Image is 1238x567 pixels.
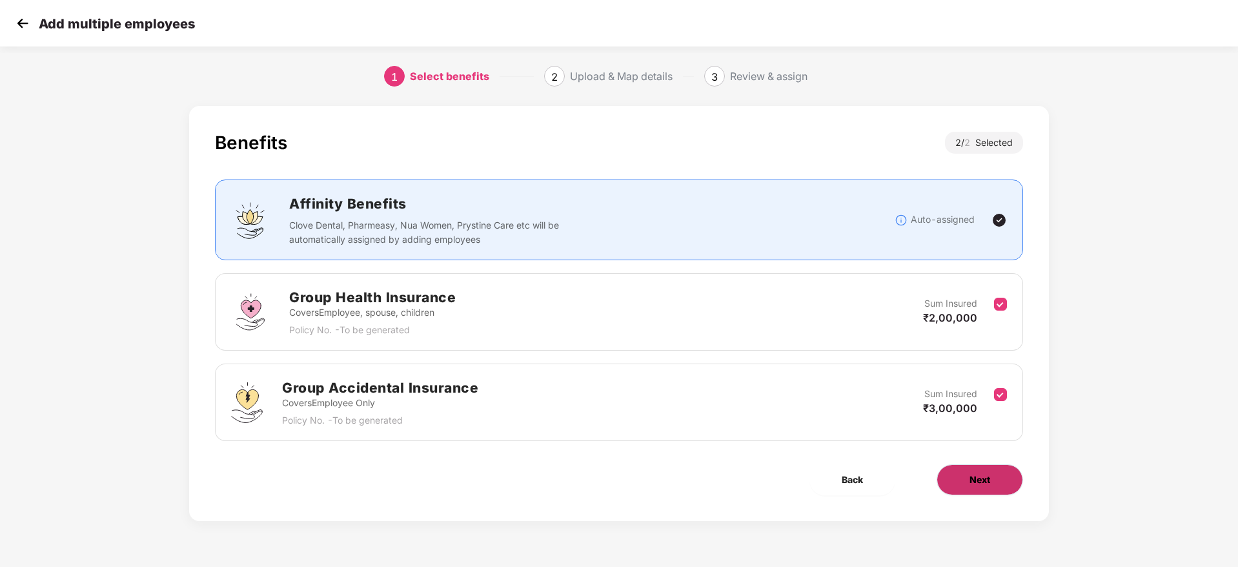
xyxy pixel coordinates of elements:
[924,387,977,401] p: Sum Insured
[570,66,673,87] div: Upload & Map details
[991,212,1007,228] img: svg+xml;base64,PHN2ZyBpZD0iVGljay0yNHgyNCIgeG1sbnM9Imh0dHA6Ly93d3cudzMub3JnLzIwMDAvc3ZnIiB3aWR0aD...
[231,382,263,423] img: svg+xml;base64,PHN2ZyB4bWxucz0iaHR0cDovL3d3dy53My5vcmcvMjAwMC9zdmciIHdpZHRoPSI0OS4zMjEiIGhlaWdodD...
[895,214,908,227] img: svg+xml;base64,PHN2ZyBpZD0iSW5mb18tXzMyeDMyIiBkYXRhLW5hbWU9IkluZm8gLSAzMngzMiIgeG1sbnM9Imh0dHA6Ly...
[39,16,195,32] p: Add multiple employees
[391,70,398,83] span: 1
[231,201,270,240] img: svg+xml;base64,PHN2ZyBpZD0iQWZmaW5pdHlfQmVuZWZpdHMiIGRhdGEtbmFtZT0iQWZmaW5pdHkgQmVuZWZpdHMiIHhtbG...
[289,287,456,308] h2: Group Health Insurance
[215,132,287,154] div: Benefits
[282,396,478,410] p: Covers Employee Only
[231,293,270,331] img: svg+xml;base64,PHN2ZyBpZD0iR3JvdXBfSGVhbHRoX0luc3VyYW5jZSIgZGF0YS1uYW1lPSJHcm91cCBIZWFsdGggSW5zdX...
[730,66,807,87] div: Review & assign
[911,212,975,227] p: Auto-assigned
[289,323,456,337] p: Policy No. - To be generated
[551,70,558,83] span: 2
[945,132,1023,154] div: 2 / Selected
[282,413,478,428] p: Policy No. - To be generated
[969,473,990,487] span: Next
[924,296,977,311] p: Sum Insured
[809,464,895,495] button: Back
[289,193,753,214] h2: Affinity Benefits
[923,402,977,415] span: ₹3,00,000
[711,70,718,83] span: 3
[923,311,977,324] span: ₹2,00,000
[282,377,478,398] h2: Group Accidental Insurance
[289,218,567,247] p: Clove Dental, Pharmeasy, Nua Women, Prystine Care etc will be automatically assigned by adding em...
[289,305,456,320] p: Covers Employee, spouse, children
[13,14,32,33] img: svg+xml;base64,PHN2ZyB4bWxucz0iaHR0cDovL3d3dy53My5vcmcvMjAwMC9zdmciIHdpZHRoPSIzMCIgaGVpZ2h0PSIzMC...
[964,137,975,148] span: 2
[937,464,1023,495] button: Next
[842,473,863,487] span: Back
[410,66,489,87] div: Select benefits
